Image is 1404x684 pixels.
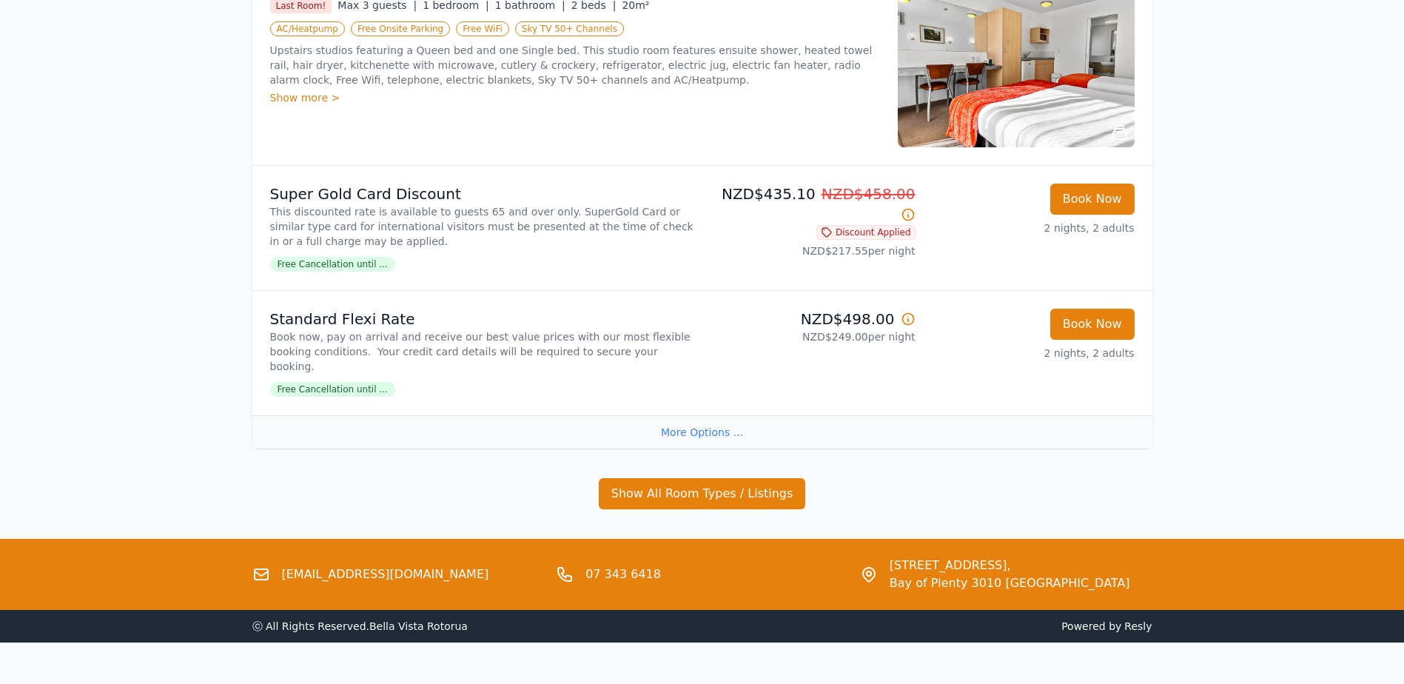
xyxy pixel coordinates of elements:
[270,309,696,329] p: Standard Flexi Rate
[270,43,880,87] p: Upstairs studios featuring a Queen bed and one Single bed. This studio room features ensuite show...
[1124,620,1152,632] a: Resly
[890,557,1130,574] span: [STREET_ADDRESS],
[282,566,489,583] a: [EMAIL_ADDRESS][DOMAIN_NAME]
[585,566,661,583] a: 07 343 6418
[270,204,696,249] p: This discounted rate is available to guests 65 and over only. SuperGold Card or similar type card...
[515,21,624,36] span: Sky TV 50+ Channels
[599,478,806,509] button: Show All Room Types / Listings
[708,619,1152,634] span: Powered by
[456,21,509,36] span: Free WiFi
[816,225,916,240] span: Discount Applied
[351,21,450,36] span: Free Onsite Parking
[270,90,880,105] div: Show more >
[252,620,468,632] span: ⓒ All Rights Reserved. Bella Vista Rotorua
[890,574,1130,592] span: Bay of Plenty 3010 [GEOGRAPHIC_DATA]
[708,184,916,225] p: NZD$435.10
[1050,309,1135,340] button: Book Now
[270,184,696,204] p: Super Gold Card Discount
[927,221,1135,235] p: 2 nights, 2 adults
[708,329,916,344] p: NZD$249.00 per night
[927,346,1135,361] p: 2 nights, 2 adults
[1050,184,1135,215] button: Book Now
[270,257,395,272] span: Free Cancellation until ...
[270,382,395,397] span: Free Cancellation until ...
[270,21,345,36] span: AC/Heatpump
[708,244,916,258] p: NZD$217.55 per night
[708,309,916,329] p: NZD$498.00
[822,185,916,203] span: NZD$458.00
[270,329,696,374] p: Book now, pay on arrival and receive our best value prices with our most flexible booking conditi...
[252,415,1152,449] div: More Options ...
